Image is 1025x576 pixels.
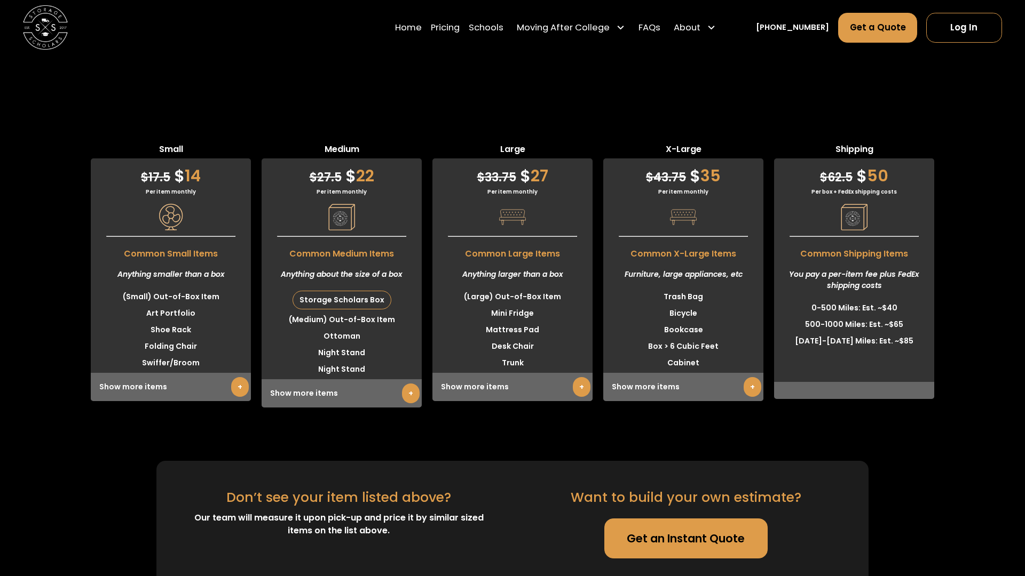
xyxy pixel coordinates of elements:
a: [PHONE_NUMBER] [756,22,829,34]
div: About [669,12,721,43]
img: Pricing Category Icon [499,204,526,230]
a: Get an Instant Quote [604,518,768,558]
span: 62.5 [820,169,853,186]
li: (Medium) Out-of-Box Item [262,311,422,328]
div: Moving After College [512,12,629,43]
div: Per box + FedEx shipping costs [774,188,934,196]
li: Mini Fridge [432,305,593,322]
span: $ [141,169,148,186]
div: Show more items [262,379,422,407]
span: Shipping [774,143,934,158]
span: $ [345,164,356,187]
span: Common Medium Items [262,242,422,260]
span: Small [91,143,251,158]
span: Common Shipping Items [774,242,934,260]
div: Storage Scholars Box [293,291,391,309]
li: Bicycle [603,305,763,322]
div: Moving After College [517,21,610,35]
a: Schools [469,12,503,43]
li: Art Portfolio [91,305,251,322]
li: (Small) Out-of-Box Item [91,289,251,305]
div: Per item monthly [432,188,593,196]
div: Show more items [603,373,763,401]
div: 50 [774,158,934,188]
span: $ [520,164,531,187]
li: Shoe Rack [91,322,251,338]
div: 27 [432,158,593,188]
span: 33.75 [477,169,516,186]
span: Common Large Items [432,242,593,260]
div: Per item monthly [91,188,251,196]
div: Per item monthly [262,188,422,196]
span: $ [856,164,867,187]
div: Want to build your own estimate? [571,487,801,508]
li: 0-500 Miles: Est. ~$40 [774,300,934,316]
span: Common X-Large Items [603,242,763,260]
div: 14 [91,158,251,188]
li: Night Stand [262,345,422,361]
span: 27.5 [310,169,342,186]
img: Pricing Category Icon [157,204,184,230]
div: 35 [603,158,763,188]
a: + [744,377,761,397]
span: Medium [262,143,422,158]
div: Anything about the size of a box [262,260,422,289]
span: Large [432,143,593,158]
span: $ [174,164,185,187]
span: $ [477,169,485,186]
li: Cabinet [603,355,763,371]
div: Furniture, large appliances, etc [603,260,763,289]
span: 17.5 [141,169,170,186]
div: Don’t see your item listed above? [226,487,451,508]
li: (Large) Out-of-Box Item [432,289,593,305]
li: Desk Chair [432,338,593,355]
li: Trunk [432,355,593,371]
a: Log In [926,13,1002,43]
span: X-Large [603,143,763,158]
div: Show more items [432,373,593,401]
li: Swiffer/Broom [91,355,251,371]
div: About [674,21,700,35]
div: You pay a per-item fee plus FedEx shipping costs [774,260,934,300]
li: Night Stand [262,361,422,378]
span: 43.75 [646,169,686,186]
div: Per item monthly [603,188,763,196]
a: + [231,377,249,397]
img: Storage Scholars main logo [23,5,67,50]
a: Pricing [431,12,460,43]
a: + [402,383,420,403]
li: [DATE]-[DATE] Miles: Est. ~$85 [774,333,934,349]
div: Anything smaller than a box [91,260,251,289]
div: 22 [262,158,422,188]
li: Mattress Pad [432,322,593,338]
a: + [573,377,590,397]
li: Trash Bag [603,289,763,305]
span: $ [646,169,653,186]
a: Get a Quote [838,13,918,43]
a: Home [395,12,422,43]
a: FAQs [638,12,660,43]
span: $ [820,169,827,186]
li: Bookcase [603,322,763,338]
img: Pricing Category Icon [841,204,868,230]
img: Pricing Category Icon [328,204,355,230]
div: Show more items [91,373,251,401]
img: Pricing Category Icon [670,204,697,230]
div: Anything larger than a box [432,260,593,289]
li: Ottoman [262,328,422,345]
a: home [23,5,67,50]
li: Box > 6 Cubic Feet [603,338,763,355]
span: Common Small Items [91,242,251,260]
span: $ [690,164,700,187]
span: $ [310,169,317,186]
div: Our team will measure it upon pick-up and price it by similar sized items on the list above. [183,511,494,537]
li: Folding Chair [91,338,251,355]
li: 500-1000 Miles: Est. ~$65 [774,316,934,333]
